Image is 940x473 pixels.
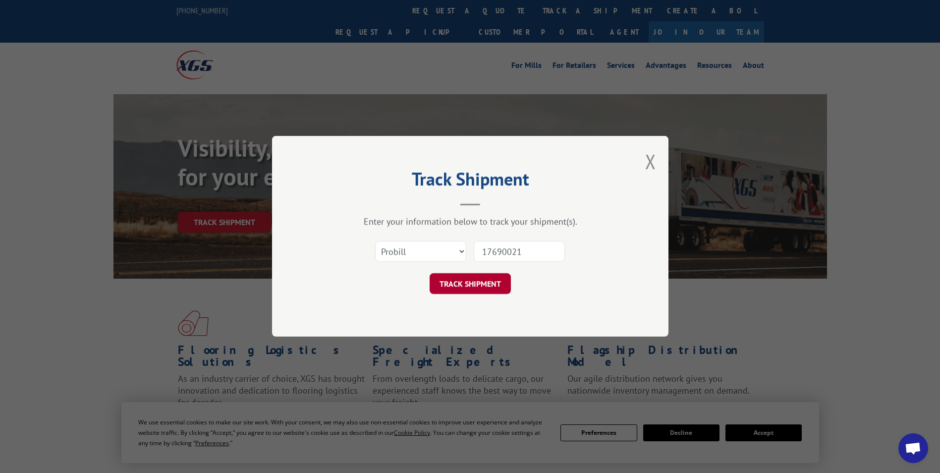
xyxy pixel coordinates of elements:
div: Open chat [898,433,928,463]
button: TRACK SHIPMENT [430,274,511,295]
h2: Track Shipment [322,172,619,191]
button: Close modal [645,148,656,175]
input: Number(s) [474,241,565,262]
div: Enter your information below to track your shipment(s). [322,216,619,228]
